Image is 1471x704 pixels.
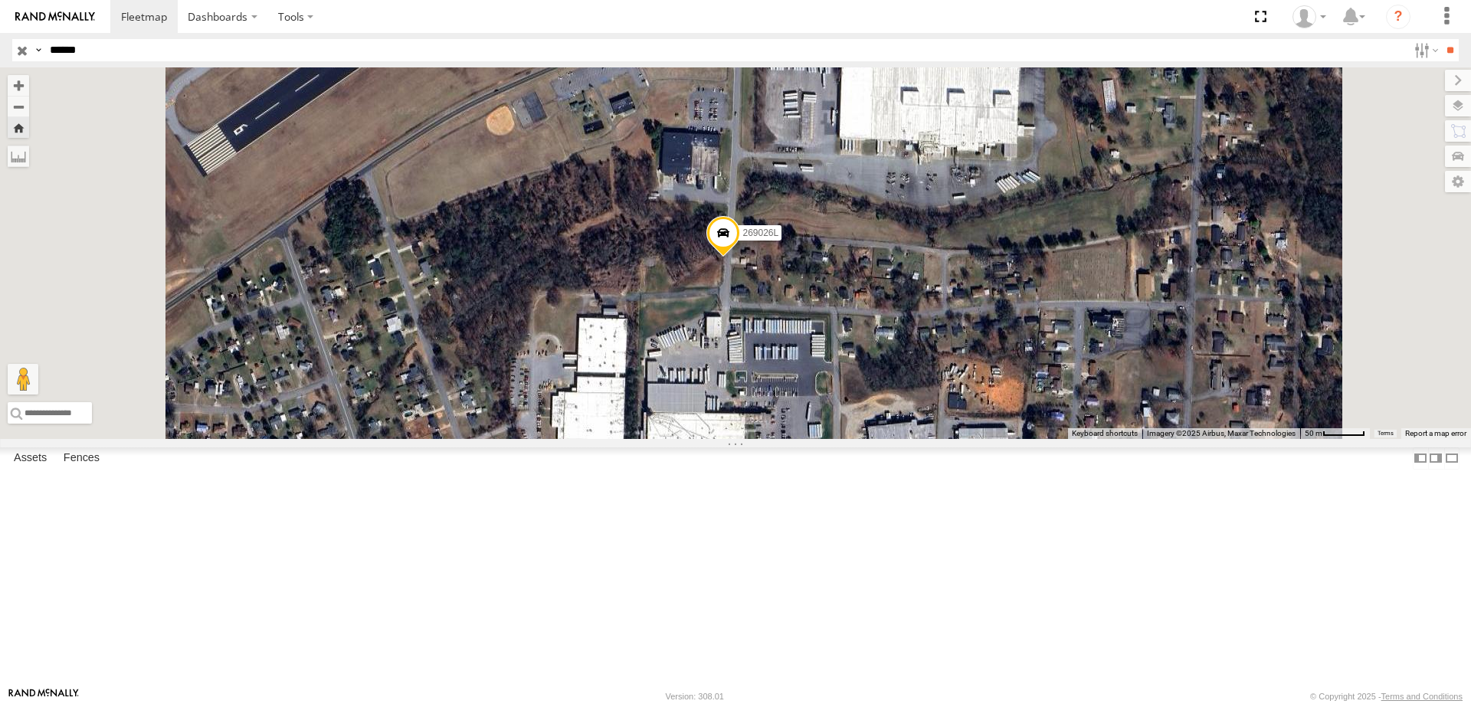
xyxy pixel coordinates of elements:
[1413,447,1428,470] label: Dock Summary Table to the Left
[1445,171,1471,192] label: Map Settings
[32,39,44,61] label: Search Query
[6,447,54,469] label: Assets
[1147,429,1296,437] span: Imagery ©2025 Airbus, Maxar Technologies
[1428,447,1443,470] label: Dock Summary Table to the Right
[1305,429,1322,437] span: 50 m
[743,228,779,238] span: 269026L
[1287,5,1332,28] div: Zack Abernathy
[1072,428,1138,439] button: Keyboard shortcuts
[8,96,29,117] button: Zoom out
[1405,429,1466,437] a: Report a map error
[8,689,79,704] a: Visit our Website
[1378,431,1394,437] a: Terms (opens in new tab)
[1300,428,1370,439] button: Map Scale: 50 m per 52 pixels
[666,692,724,701] div: Version: 308.01
[1408,39,1441,61] label: Search Filter Options
[56,447,107,469] label: Fences
[8,364,38,395] button: Drag Pegman onto the map to open Street View
[8,146,29,167] label: Measure
[8,75,29,96] button: Zoom in
[1381,692,1463,701] a: Terms and Conditions
[8,117,29,138] button: Zoom Home
[15,11,95,22] img: rand-logo.svg
[1386,5,1410,29] i: ?
[1310,692,1463,701] div: © Copyright 2025 -
[1444,447,1460,470] label: Hide Summary Table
